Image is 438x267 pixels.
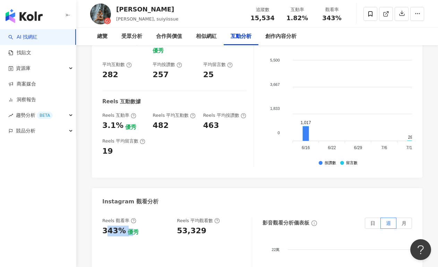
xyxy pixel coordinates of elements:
img: KOL Avatar [90,3,111,24]
div: Reels 平均觀看數 [177,218,220,224]
div: 463 [203,120,219,131]
tspan: 7/6 [381,145,387,150]
div: 觀看率 [319,6,345,13]
div: 受眾分析 [121,32,142,41]
span: 15,534 [250,14,274,22]
div: Reels 平均留言數 [102,138,145,144]
div: 19 [102,146,113,157]
div: 互動率 [284,6,310,13]
span: 週 [386,220,391,226]
div: Instagram 觀看分析 [102,198,158,205]
div: Reels 互動數據 [102,98,141,105]
div: 創作內容分析 [265,32,297,41]
div: 影音觀看分析儀表板 [263,219,309,227]
tspan: 6/29 [354,145,362,150]
div: 3.1% [102,120,123,131]
a: searchAI 找網紅 [8,34,37,41]
div: 282 [102,70,118,80]
div: 平均留言數 [203,62,233,68]
div: Reels 互動率 [102,112,136,119]
div: 優秀 [153,47,164,55]
div: 優秀 [128,228,139,236]
div: 25 [203,70,214,80]
span: 月 [402,220,406,226]
div: 343% [102,226,126,236]
span: 競品分析 [16,123,35,139]
span: 1.82% [286,15,308,22]
div: 平均按讚數 [153,62,182,68]
tspan: 6/22 [328,145,336,150]
div: Reels 平均互動數 [153,112,196,119]
div: 平均互動數 [102,62,132,68]
div: Reels 觀看率 [102,218,136,224]
div: 按讚數 [325,161,336,165]
div: Reels 平均按讚數 [203,112,246,119]
tspan: 5,500 [270,58,280,62]
div: BETA [37,112,53,119]
tspan: 6/16 [302,145,310,150]
span: 343% [322,15,342,22]
span: 日 [370,220,375,226]
tspan: 7/13 [406,145,415,150]
div: 優秀 [125,123,136,131]
div: 總覽 [97,32,108,41]
div: 相似網紅 [196,32,217,41]
div: 追蹤數 [249,6,276,13]
iframe: Help Scout Beacon - Open [410,239,431,260]
tspan: 0 [277,131,280,135]
tspan: 1,833 [270,106,280,111]
a: 洞察報告 [8,96,36,103]
span: [PERSON_NAME], suiyiissue [116,16,179,22]
div: 互動分析 [231,32,251,41]
div: 482 [153,120,169,131]
div: 留言數 [346,161,358,165]
span: 資源庫 [16,60,31,76]
span: 趨勢分析 [16,107,53,123]
div: 53,329 [177,226,206,236]
div: [PERSON_NAME] [116,5,179,14]
tspan: 3,667 [270,82,280,86]
div: 合作與價值 [156,32,182,41]
tspan: 22萬 [272,247,280,251]
img: logo [6,9,43,23]
span: rise [8,113,13,118]
span: info-circle [310,219,318,227]
a: 商案媒合 [8,81,36,88]
div: 257 [153,70,169,80]
a: 找貼文 [8,49,31,56]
